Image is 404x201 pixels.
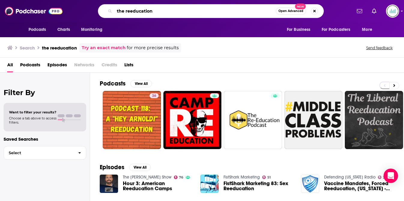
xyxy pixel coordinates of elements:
[324,181,394,191] span: Vaccine Mandates, Forced Reeducation, [US_STATE] - [PERSON_NAME]
[386,4,399,18] span: Logged in as podglomerate
[386,4,399,18] button: Show profile menu
[130,80,152,87] button: View All
[150,93,159,98] a: 36
[124,60,133,72] a: Lists
[53,24,74,35] a: Charts
[383,176,387,179] span: 29
[103,91,161,149] a: 36
[4,146,86,160] button: Select
[81,25,102,34] span: Monitoring
[301,175,319,193] img: Vaccine Mandates, Forced Reeducation, Utah - Kristen Chevrier
[123,175,172,180] a: The Jesse Kelly Show
[24,24,54,35] button: open menu
[354,6,365,16] a: Show notifications dropdown
[7,60,13,72] a: All
[102,60,117,72] span: Credits
[5,5,62,17] img: Podchaser - Follow, Share and Rate Podcasts
[47,60,67,72] a: Episodes
[74,60,94,72] span: Networks
[77,24,110,35] button: open menu
[364,45,394,50] button: Send feedback
[4,136,86,142] p: Saved Searches
[98,4,324,18] div: Search podcasts, credits, & more...
[223,175,260,180] a: FistShark Marketing
[42,45,77,51] h3: the reeducation
[267,176,271,179] span: 51
[57,25,70,34] span: Charts
[114,6,276,16] input: Search podcasts, credits, & more...
[20,60,40,72] a: Podcasts
[100,80,126,87] h2: Podcasts
[100,163,124,171] h2: Episodes
[223,181,294,191] a: FistShark Marketing 83: Sex Reeducation
[276,7,306,15] button: Open AdvancedNew
[283,24,318,35] button: open menu
[82,44,126,51] a: Try an exact match
[358,24,380,35] button: open menu
[386,4,399,18] img: User Profile
[262,175,271,179] a: 51
[152,93,156,99] span: 36
[318,24,359,35] button: open menu
[123,181,193,191] a: Hour 3: American Reeducation Camps
[278,10,303,13] span: Open Advanced
[179,176,183,179] span: 76
[9,116,56,124] span: Choose a tab above to access filters.
[200,175,219,193] img: FistShark Marketing 83: Sex Reeducation
[4,88,86,97] h2: Filter By
[362,25,372,34] span: More
[127,44,179,51] span: for more precise results
[369,6,379,16] a: Show notifications dropdown
[100,80,152,87] a: PodcastsView All
[378,175,387,179] a: 29
[287,25,311,34] span: For Business
[324,181,394,191] a: Vaccine Mandates, Forced Reeducation, Utah - Kristen Chevrier
[295,4,306,9] span: New
[324,175,375,180] a: Defending Utah Radio
[4,151,73,155] span: Select
[174,175,184,179] a: 76
[100,163,151,171] a: EpisodesView All
[100,175,118,193] img: Hour 3: American Reeducation Camps
[9,110,56,114] span: Want to filter your results?
[29,25,46,34] span: Podcasts
[322,25,351,34] span: For Podcasters
[20,45,35,51] h3: Search
[384,169,398,183] div: Open Intercom Messenger
[129,164,151,171] button: View All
